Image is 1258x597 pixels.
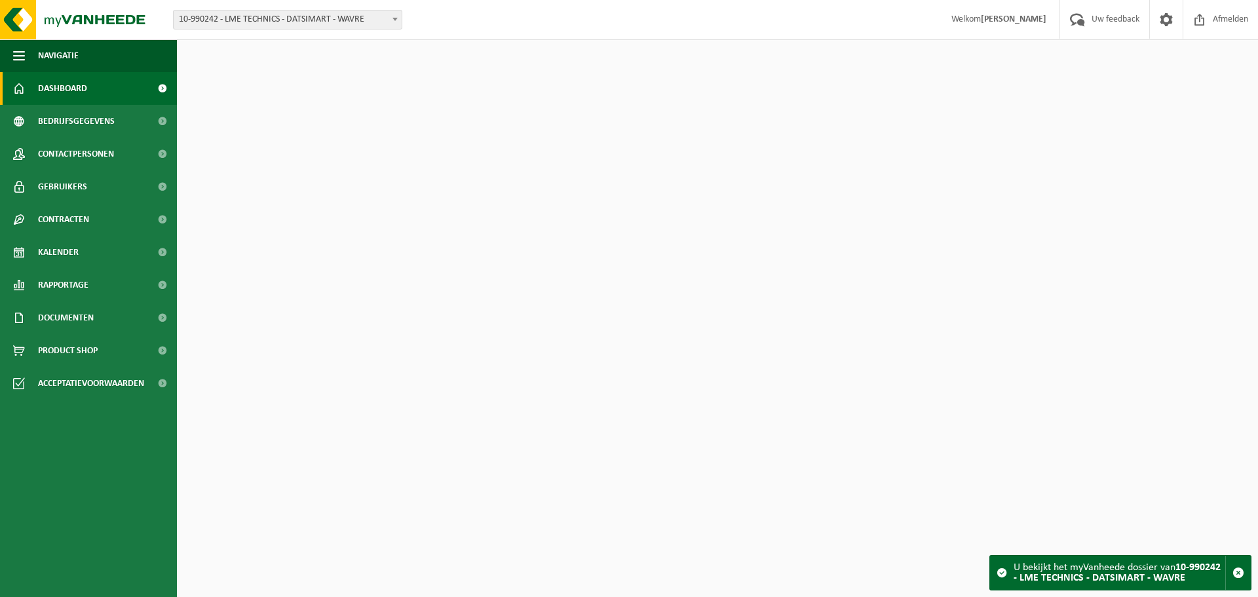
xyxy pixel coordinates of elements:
[173,10,402,29] span: 10-990242 - LME TECHNICS - DATSIMART - WAVRE
[38,105,115,138] span: Bedrijfsgegevens
[38,72,87,105] span: Dashboard
[38,39,79,72] span: Navigatie
[1014,556,1225,590] div: U bekijkt het myVanheede dossier van
[38,170,87,203] span: Gebruikers
[38,138,114,170] span: Contactpersonen
[1014,562,1221,583] strong: 10-990242 - LME TECHNICS - DATSIMART - WAVRE
[981,14,1046,24] strong: [PERSON_NAME]
[38,301,94,334] span: Documenten
[174,10,402,29] span: 10-990242 - LME TECHNICS - DATSIMART - WAVRE
[38,269,88,301] span: Rapportage
[38,334,98,367] span: Product Shop
[38,236,79,269] span: Kalender
[38,203,89,236] span: Contracten
[38,367,144,400] span: Acceptatievoorwaarden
